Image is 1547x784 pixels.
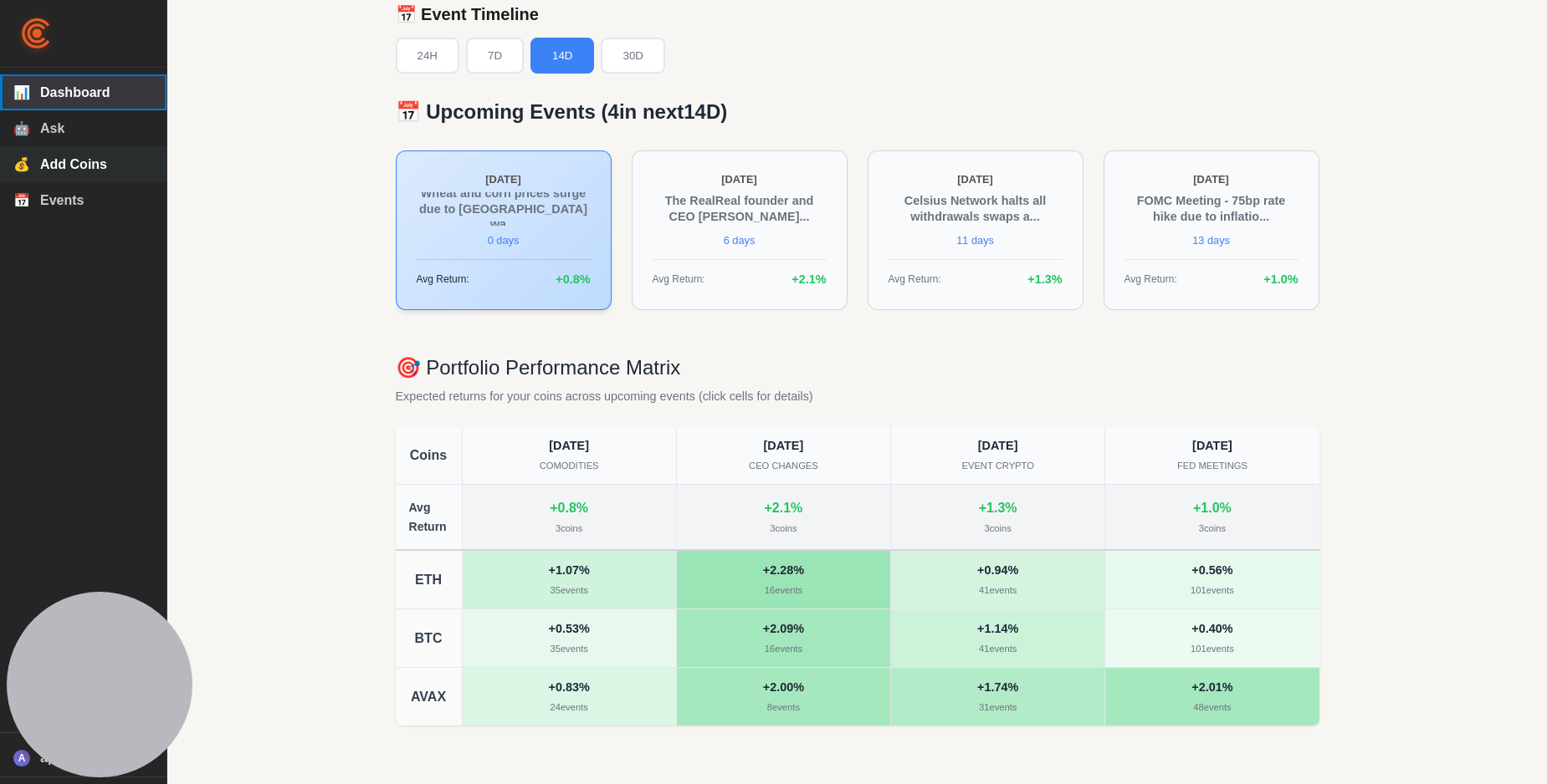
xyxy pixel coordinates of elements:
div: 35 events [473,642,666,657]
div: 13 days [1124,232,1299,249]
span: 📊 [13,84,30,100]
span: Avg Return: [417,272,469,288]
span: Add Coins [40,157,153,172]
div: + 1.07 % [473,561,666,580]
div: ETH [396,551,463,608]
div: + 1.74 % [901,678,1094,697]
div: 3 coins [1199,522,1226,537]
h3: 🎯 Portfolio Performance Matrix [396,356,1319,380]
div: 6 days [653,232,827,249]
div: [DATE] [901,436,1094,456]
div: 101 events [1115,583,1309,598]
div: [DATE] [889,171,1063,188]
div: + 2.1 % [764,497,802,519]
div: + 1.0 % [1193,497,1232,519]
div: ETH - ceo_changes: 2.28% max return [677,551,891,608]
div: BTC [396,609,463,667]
div: 41 events [901,583,1094,598]
button: 24H [396,38,459,74]
span: 📅 [13,192,30,208]
div: [DATE] [473,436,666,456]
div: AVAX - ceo_changes: 2.00% max return [677,668,891,725]
h2: 📅 Event Timeline [396,4,1319,24]
div: 24 events [473,700,666,715]
div: AVAX - comodities: 0.83% max return [463,668,677,725]
span: + 1.3 % [1027,270,1062,289]
span: 💰 [13,156,30,172]
span: Avg Return: [889,272,941,288]
div: + 0.56 % [1115,561,1309,580]
div: AVAX - event_crypto: 1.74% max return [891,668,1105,725]
div: + 1.3 % [979,497,1017,519]
div: + 0.53 % [473,619,666,639]
span: Avg Return: [653,272,705,288]
div: BTC - event_crypto: 1.14% max return [891,609,1105,667]
div: + 2.28 % [687,561,880,580]
span: Events [40,193,153,208]
div: Avg Return [396,485,463,549]
div: + 0.94 % [901,561,1094,580]
div: Celsius Network halts all withdrawals swaps a... [889,192,1063,226]
div: + 2.01 % [1115,678,1309,697]
span: + 1.0 % [1263,270,1298,289]
button: 7D [466,38,524,74]
div: 16 events [687,583,880,598]
div: ETH - comodities: 1.07% max return [463,551,677,608]
div: Wheat and corn prices surge due to [GEOGRAPHIC_DATA] wa... [417,192,591,226]
div: 3 coins [556,522,582,537]
div: 16 events [687,642,880,657]
div: 3 coins [770,522,797,537]
div: [DATE] [1115,436,1309,456]
span: 🤖 [13,120,30,136]
span: Avg Return: [1124,272,1177,288]
div: ETH - event_crypto: 0.94% max return [891,551,1105,608]
span: + 0.8 % [556,270,590,289]
div: BTC - fed_meetings: 0.40% max return [1105,609,1319,667]
img: Crust [20,17,54,50]
div: [DATE] [417,171,591,188]
div: FOMC Meeting - 75bp rate hike due to inflatio... [1124,192,1299,226]
div: + 2.09 % [687,619,880,639]
div: + 0.40 % [1115,619,1309,639]
div: + 0.83 % [473,678,666,697]
div: FED MEETINGS [1115,459,1309,474]
div: 41 events [901,642,1094,657]
div: Coins [396,426,463,484]
div: ETH - fed_meetings: 0.56% max return [1105,551,1319,608]
span: Ask [40,121,153,136]
div: + 1.14 % [901,619,1094,639]
span: Dashboard [40,85,153,100]
div: [DATE] [687,436,880,456]
div: 8 events [687,700,880,715]
div: 3 coins [984,522,1011,537]
div: BTC - ceo_changes: 2.09% max return [677,609,891,667]
h3: 📅 Upcoming Events ( 4 in next 14D ) [396,100,1319,125]
div: BTC - comodities: 0.53% max return [463,609,677,667]
div: EVENT CRYPTO [901,459,1094,474]
div: AVAX - fed_meetings: 2.01% max return [1105,668,1319,725]
div: + 2.00 % [687,678,880,697]
p: Expected returns for your coins across upcoming events (click cells for details) [396,387,1319,406]
div: 31 events [901,700,1094,715]
span: + 2.1 % [791,270,826,289]
button: 14D [530,38,594,74]
div: AVAX [396,668,463,725]
div: 0 days [417,232,591,249]
div: 35 events [473,583,666,598]
div: COMODITIES [473,459,666,474]
div: [DATE] [1124,171,1299,188]
div: + 0.8 % [550,497,588,519]
button: 30D [601,38,664,74]
div: The RealReal founder and CEO [PERSON_NAME]... [653,192,827,226]
div: 101 events [1115,642,1309,657]
div: CEO CHANGES [687,459,880,474]
div: 48 events [1115,700,1309,715]
div: 11 days [889,232,1063,249]
div: [DATE] [653,171,827,188]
